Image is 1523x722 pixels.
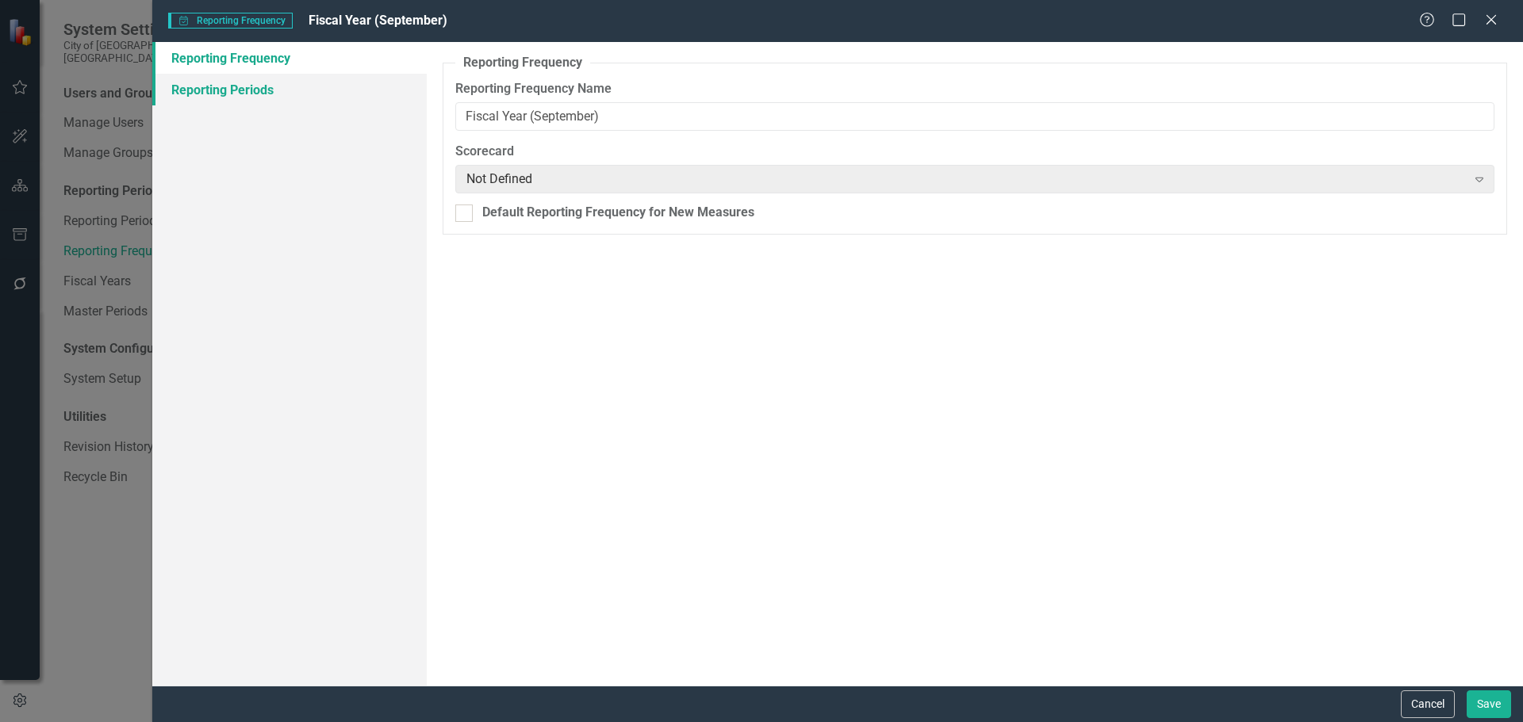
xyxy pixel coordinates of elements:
legend: Reporting Frequency [455,54,590,72]
button: Save [1467,690,1511,718]
label: Scorecard [455,143,1494,161]
label: Reporting Frequency Name [455,80,1494,98]
a: Reporting Frequency [152,42,427,74]
div: Not Defined [466,170,1467,189]
span: Reporting Frequency [168,13,293,29]
span: Fiscal Year (September) [309,13,447,28]
a: Reporting Periods [152,74,427,105]
div: Default Reporting Frequency for New Measures [482,204,754,222]
button: Cancel [1401,690,1455,718]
